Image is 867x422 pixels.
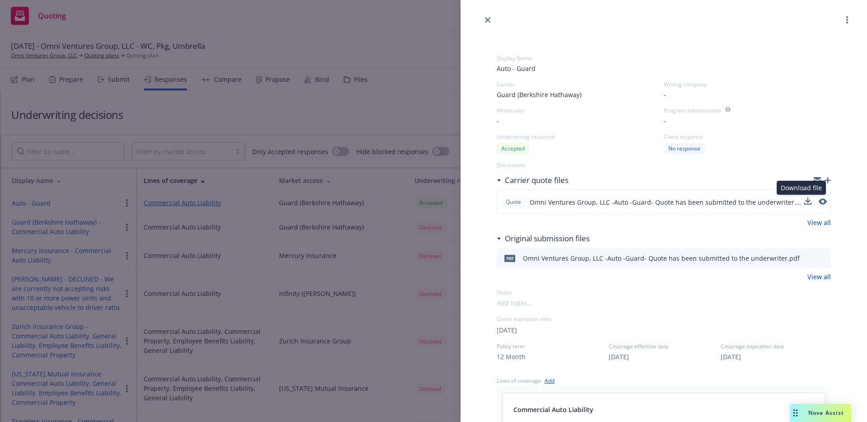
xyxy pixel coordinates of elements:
[721,352,741,361] button: [DATE]
[497,54,831,62] div: Display Name
[721,342,831,350] span: Coverage expiration date
[497,377,541,384] div: Lines of coverage
[482,14,493,25] a: close
[523,253,800,263] div: Omni Ventures Group, LLC -Auto -Guard- Quote has been submitted to the underwriter.pdf
[497,90,582,99] span: Guard (Berkshire Hathaway)
[808,409,844,417] span: Nova Assist
[804,197,811,205] button: download file
[805,253,812,264] button: download file
[790,404,801,422] div: Drag to move
[807,272,831,281] a: View all
[513,405,593,414] span: Commercial Auto Liability
[497,289,831,296] div: Notes
[664,143,705,154] div: No response
[664,80,831,88] div: Writing company
[777,181,826,195] div: Download file
[504,255,515,262] span: pdf
[497,325,517,335] button: [DATE]
[497,133,664,141] div: Underwriting response
[664,90,666,99] span: -
[497,116,499,126] span: -
[664,107,722,114] div: Program administrator
[497,315,831,323] div: Quote expiration date
[497,174,569,186] div: Carrier quote files
[530,197,804,207] span: Omni Ventures Group, LLC -Auto -Guard- Quote has been submitted to the underwriter.pdf
[497,80,664,88] div: Carrier
[497,107,664,114] div: Wholesaler
[497,161,831,169] div: Documents
[497,342,607,350] span: Policy term
[505,233,590,244] h3: Original submission files
[497,352,526,361] button: 12 Month
[819,198,827,205] button: preview file
[790,404,851,422] button: Nova Assist
[609,352,629,361] button: [DATE]
[545,376,555,385] a: Add
[664,133,831,141] div: Client response
[497,233,590,244] div: Original submission files
[497,143,529,154] div: Accepted
[609,342,719,350] span: Coverage effective date
[819,197,827,207] button: preview file
[504,198,522,206] span: Quote
[819,253,827,264] button: preview file
[505,174,569,186] h3: Carrier quote files
[804,197,811,207] button: download file
[664,116,666,126] span: -
[497,64,831,73] span: Auto - Guard
[807,218,831,227] a: View all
